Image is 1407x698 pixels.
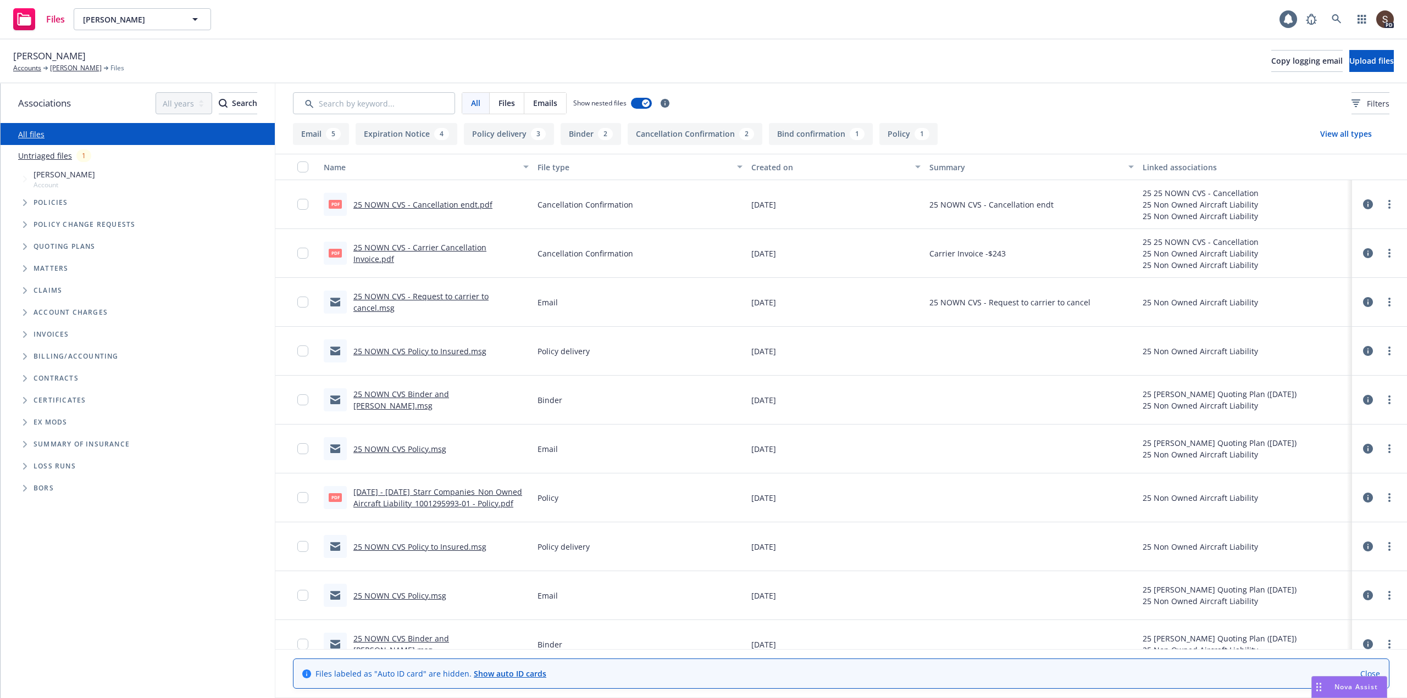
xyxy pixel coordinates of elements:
[1349,50,1394,72] button: Upload files
[34,419,67,426] span: Ex Mods
[929,161,1122,173] div: Summary
[297,639,308,650] input: Toggle Row Selected
[533,97,557,109] span: Emails
[751,492,776,504] span: [DATE]
[353,242,486,264] a: 25 NOWN CVS - Carrier Cancellation Invoice.pdf
[297,345,308,356] input: Toggle Row Selected
[315,668,546,679] span: Files labeled as "Auto ID card" are hidden.
[1143,259,1259,271] div: 25 Non Owned Aircraft Liability
[850,128,865,140] div: 1
[1376,10,1394,28] img: photo
[329,249,342,257] span: pdf
[751,199,776,210] span: [DATE]
[474,668,546,679] a: Show auto ID cards
[13,49,86,63] span: [PERSON_NAME]
[925,154,1139,180] button: Summary
[319,154,533,180] button: Name
[297,297,308,308] input: Toggle Row Selected
[34,180,95,189] span: Account
[219,99,228,108] svg: Search
[1271,50,1343,72] button: Copy logging email
[353,633,449,655] a: 25 NOWN CVS Binder and [PERSON_NAME].msg
[297,541,308,552] input: Toggle Row Selected
[297,248,308,259] input: Toggle Row Selected
[1143,644,1297,656] div: 25 Non Owned Aircraft Liability
[1360,668,1380,679] a: Close
[34,375,79,382] span: Contracts
[929,199,1054,210] span: 25 NOWN CVS - Cancellation endt
[353,291,489,313] a: 25 NOWN CVS - Request to carrier to cancel.msg
[929,248,1006,259] span: Carrier Invoice -$243
[434,128,449,140] div: 4
[538,161,730,173] div: File type
[1143,400,1297,411] div: 25 Non Owned Aircraft Liability
[50,63,102,73] a: [PERSON_NAME]
[353,346,486,356] a: 25 NOWN CVS Policy to Insured.msg
[538,590,558,601] span: Email
[353,487,522,509] a: [DATE] - [DATE]_Starr Companies_Non Owned Aircraft Liability_1001295993-01 - Policy.pdf
[1138,154,1352,180] button: Linked associations
[329,493,342,501] span: pdf
[34,287,62,294] span: Claims
[34,169,95,180] span: [PERSON_NAME]
[751,639,776,650] span: [DATE]
[1383,589,1396,602] a: more
[573,98,627,108] span: Show nested files
[34,265,68,272] span: Matters
[751,590,776,601] span: [DATE]
[1143,388,1297,400] div: 25 [PERSON_NAME] Quoting Plan ([DATE])
[751,345,776,357] span: [DATE]
[1143,437,1297,449] div: 25 [PERSON_NAME] Quoting Plan ([DATE])
[1383,540,1396,553] a: more
[1143,199,1259,210] div: 25 Non Owned Aircraft Liability
[34,353,119,360] span: Billing/Accounting
[1143,492,1258,504] div: 25 Non Owned Aircraft Liability
[538,443,558,455] span: Email
[1383,442,1396,455] a: more
[929,297,1090,308] span: 25 NOWN CVS - Request to carrier to cancel
[747,154,925,180] button: Created on
[1143,541,1258,552] div: 25 Non Owned Aircraft Liability
[598,128,613,140] div: 2
[1143,449,1297,460] div: 25 Non Owned Aircraft Liability
[293,92,455,114] input: Search by keyword...
[18,150,72,161] a: Untriaged files
[1143,210,1259,222] div: 25 Non Owned Aircraft Liability
[1326,8,1348,30] a: Search
[356,123,457,145] button: Expiration Notice
[538,199,633,210] span: Cancellation Confirmation
[538,541,590,552] span: Policy delivery
[219,92,257,114] button: SearchSearch
[1143,161,1348,173] div: Linked associations
[1383,247,1396,260] a: more
[297,590,308,601] input: Toggle Row Selected
[297,199,308,210] input: Toggle Row Selected
[34,397,86,404] span: Certificates
[46,15,65,24] span: Files
[1143,584,1297,595] div: 25 [PERSON_NAME] Quoting Plan ([DATE])
[751,541,776,552] span: [DATE]
[293,123,349,145] button: Email
[1143,297,1258,308] div: 25 Non Owned Aircraft Liability
[353,444,446,454] a: 25 NOWN CVS Policy.msg
[13,63,41,73] a: Accounts
[1334,682,1378,691] span: Nova Assist
[538,492,558,504] span: Policy
[471,97,480,109] span: All
[110,63,124,73] span: Files
[538,345,590,357] span: Policy delivery
[533,154,747,180] button: File type
[1383,344,1396,358] a: more
[1,166,275,345] div: Tree Example
[329,200,342,208] span: pdf
[561,123,621,145] button: Binder
[353,541,486,552] a: 25 NOWN CVS Policy to Insured.msg
[1351,92,1389,114] button: Filters
[18,129,45,139] a: All files
[1143,595,1297,607] div: 25 Non Owned Aircraft Liability
[1,345,275,499] div: Folder Tree Example
[1383,198,1396,211] a: more
[297,443,308,454] input: Toggle Row Selected
[1271,55,1343,66] span: Copy logging email
[1383,295,1396,309] a: more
